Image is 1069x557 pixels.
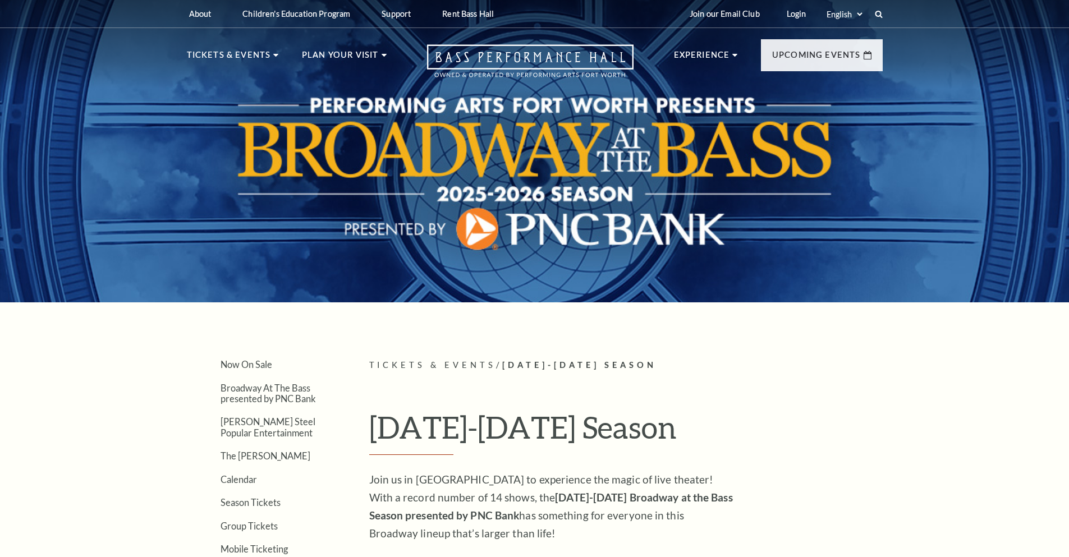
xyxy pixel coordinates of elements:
[189,9,212,19] p: About
[242,9,350,19] p: Children's Education Program
[382,9,411,19] p: Support
[369,360,497,370] span: Tickets & Events
[674,48,730,68] p: Experience
[502,360,657,370] span: [DATE]-[DATE] Season
[302,48,379,68] p: Plan Your Visit
[221,416,315,438] a: [PERSON_NAME] Steel Popular Entertainment
[442,9,494,19] p: Rent Bass Hall
[221,359,272,370] a: Now On Sale
[187,48,271,68] p: Tickets & Events
[369,358,883,372] p: /
[221,450,310,461] a: The [PERSON_NAME]
[369,491,733,522] strong: [DATE]-[DATE] Broadway at the Bass Season presented by PNC Bank
[772,48,861,68] p: Upcoming Events
[824,9,864,20] select: Select:
[369,471,734,542] p: Join us in [GEOGRAPHIC_DATA] to experience the magic of live theater! With a record number of 14 ...
[221,521,278,531] a: Group Tickets
[221,383,316,404] a: Broadway At The Bass presented by PNC Bank
[221,497,281,508] a: Season Tickets
[221,544,288,554] a: Mobile Ticketing
[221,474,257,485] a: Calendar
[369,409,883,455] h1: [DATE]-[DATE] Season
